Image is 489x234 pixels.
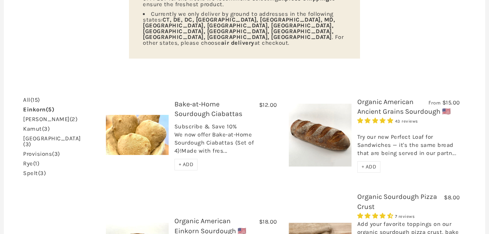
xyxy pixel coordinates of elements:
span: 4.93 stars [357,117,395,124]
div: Try our new Perfect Loaf for Sandwiches — it's the same bread that are being served in our partn... [357,125,460,161]
span: 43 reviews [395,119,418,124]
div: Subscribe & Save 10% We now offer Bake-at-Home Sourdough Ciabattas (Set of 4)!Made with fres... [174,123,277,159]
strong: air delivery [221,39,255,46]
span: (3) [42,125,50,132]
a: All(15) [23,97,40,103]
span: $8.00 [444,194,460,201]
a: spelt(3) [23,170,46,176]
span: Currently we only deliver by ground to addresses in the following states: . For other states, ple... [143,10,343,46]
strong: CT, DE, DC, [GEOGRAPHIC_DATA], [GEOGRAPHIC_DATA], MD, [GEOGRAPHIC_DATA], [GEOGRAPHIC_DATA], [GEOG... [143,16,335,40]
span: (5) [46,106,55,113]
span: (3) [52,150,60,157]
span: (15) [30,96,40,103]
a: [GEOGRAPHIC_DATA](3) [23,136,81,147]
span: (3) [23,141,31,148]
span: $12.00 [259,101,277,108]
a: [PERSON_NAME](2) [23,116,77,122]
a: einkorn(5) [23,107,54,113]
a: kamut(3) [23,126,50,132]
a: rye(1) [23,161,39,167]
img: Organic American Ancient Grains Sourdough 🇺🇸 [289,104,352,167]
span: 7 reviews [395,214,415,219]
span: $15.00 [442,99,460,106]
span: (2) [70,116,78,123]
span: + ADD [179,161,194,168]
span: + ADD [362,163,377,170]
a: Bake-at-Home Sourdough Ciabattas [174,100,242,118]
span: (1) [33,160,40,167]
span: $18.00 [259,218,277,225]
img: Bake-at-Home Sourdough Ciabattas [106,115,169,155]
a: Organic Sourdough Pizza Crust [357,192,437,210]
a: provisions(3) [23,151,60,157]
span: 4.29 stars [357,212,395,219]
div: + ADD [357,161,381,173]
span: (3) [38,170,46,177]
div: + ADD [174,159,198,170]
a: Organic American Ancient Grains Sourdough 🇺🇸 [357,98,450,116]
span: From [429,99,440,106]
